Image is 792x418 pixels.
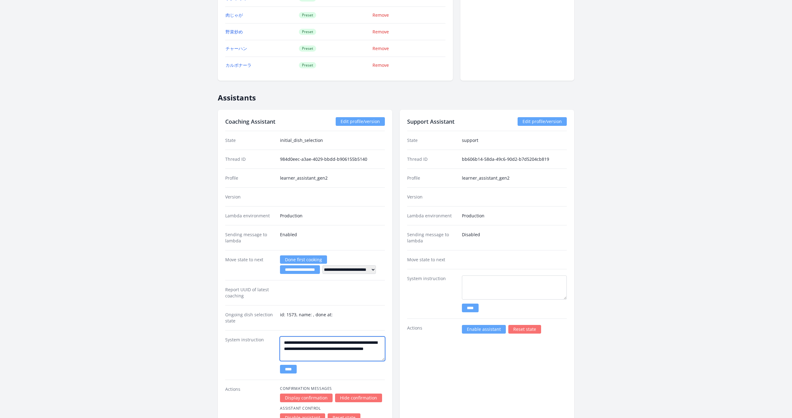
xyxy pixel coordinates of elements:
[407,257,457,263] dt: Move state to next
[407,156,457,162] dt: Thread ID
[372,29,389,35] a: Remove
[462,213,567,219] dd: Production
[462,232,567,244] dd: Disabled
[280,312,385,324] dd: id: 1573, name: , done at:
[372,12,389,18] a: Remove
[518,117,567,126] a: Edit profile/version
[462,175,567,181] dd: learner_assistant_gen2
[225,337,275,373] dt: System instruction
[462,156,567,162] dd: bb606b14-58da-49c6-90d2-b7d5204cb819
[407,275,457,312] dt: System instruction
[407,137,457,143] dt: State
[225,156,275,162] dt: Thread ID
[225,287,275,299] dt: Report UUID of latest coaching
[407,117,454,126] h2: Support Assistant
[299,62,316,68] span: Preset
[407,175,457,181] dt: Profile
[225,137,275,143] dt: State
[462,137,567,143] dd: support
[225,117,275,126] h2: Coaching Assistant
[280,386,385,391] h4: Confirmation Messages
[280,137,385,143] dd: initial_dish_selection
[280,232,385,244] dd: Enabled
[226,29,243,35] a: 野菜炒め
[280,156,385,162] dd: 984d0eec-a3ae-4029-bbdd-b906155b5140
[226,12,243,18] a: 肉じゃが
[218,88,574,102] h2: Assistants
[225,175,275,181] dt: Profile
[280,255,327,264] a: Done first cooking
[225,312,275,324] dt: Ongoing dish selection state
[407,194,457,200] dt: Version
[225,257,275,274] dt: Move state to next
[226,62,252,68] a: カルボナーラ
[225,194,275,200] dt: Version
[407,232,457,244] dt: Sending message to lambda
[335,394,382,402] a: Hide confirmation
[336,117,385,126] a: Edit profile/version
[372,62,389,68] a: Remove
[299,29,316,35] span: Preset
[226,45,247,51] a: チャーハン
[407,325,457,334] dt: Actions
[508,325,541,334] a: Reset state
[372,45,389,51] a: Remove
[280,394,333,402] a: Display confirmation
[225,232,275,244] dt: Sending message to lambda
[280,175,385,181] dd: learner_assistant_gen2
[280,406,385,411] h4: Assistant Control
[299,45,316,52] span: Preset
[299,12,316,18] span: Preset
[225,213,275,219] dt: Lambda environment
[280,213,385,219] dd: Production
[407,213,457,219] dt: Lambda environment
[462,325,506,334] a: Enable assistant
